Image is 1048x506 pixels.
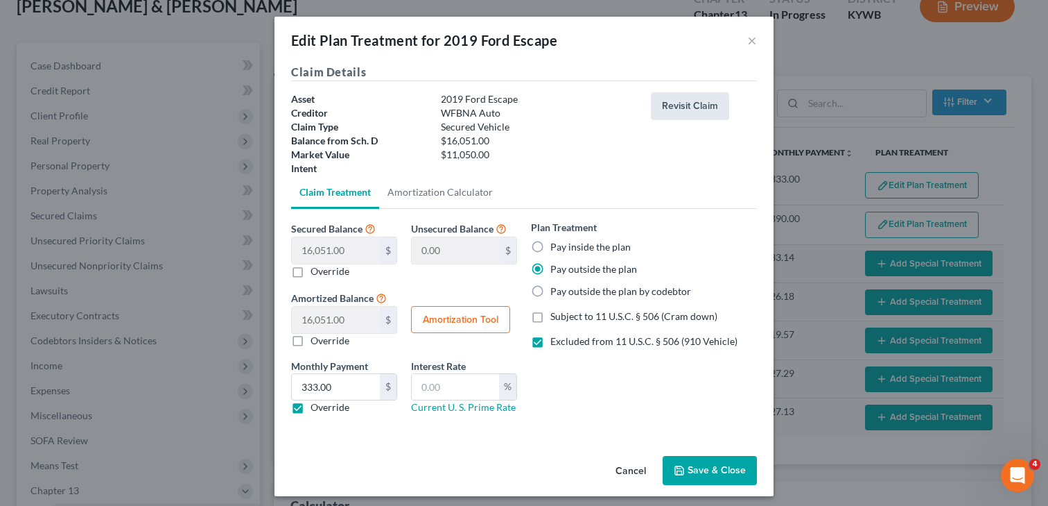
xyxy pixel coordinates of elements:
div: $ [380,374,396,400]
div: Claim Type [284,120,434,134]
div: Secured Vehicle [434,120,644,134]
button: × [747,32,757,49]
div: $ [380,307,396,333]
div: Balance from Sch. D [284,134,434,148]
input: 0.00 [412,374,499,400]
input: 0.00 [292,307,380,333]
div: $ [380,237,396,264]
input: 0.00 [292,237,380,264]
label: Monthly Payment [291,359,368,373]
div: Creditor [284,106,434,120]
div: Asset [284,92,434,106]
div: Edit Plan Treatment for 2019 Ford Escape [291,31,557,50]
div: Market Value [284,148,434,162]
div: $ [500,237,516,264]
label: Pay outside the plan [550,262,637,276]
label: Override [311,400,349,414]
input: 0.00 [412,237,500,264]
div: $16,051.00 [434,134,644,148]
div: Intent [284,162,434,176]
span: Secured Balance [291,223,363,235]
h5: Claim Details [291,64,757,81]
div: % [499,374,516,400]
button: Save & Close [663,456,757,485]
label: Override [311,334,349,348]
button: Cancel [604,457,657,485]
label: Override [311,264,349,278]
span: Amortized Balance [291,292,374,304]
div: WFBNA Auto [434,106,644,120]
a: Current U. S. Prime Rate [411,401,516,413]
span: Excluded from 11 U.S.C. § 506 (910 Vehicle) [550,335,737,347]
div: 2019 Ford Escape [434,92,644,106]
a: Claim Treatment [291,176,379,209]
label: Plan Treatment [531,220,597,235]
span: Unsecured Balance [411,223,494,235]
iframe: Intercom live chat [1001,459,1034,492]
span: Subject to 11 U.S.C. § 506 (Cram down) [550,310,717,322]
div: $11,050.00 [434,148,644,162]
button: Amortization Tool [411,306,510,334]
input: 0.00 [292,374,380,400]
a: Amortization Calculator [379,176,501,209]
label: Pay outside the plan by codebtor [550,285,691,298]
label: Pay inside the plan [550,240,631,254]
label: Interest Rate [411,359,466,373]
span: 4 [1029,459,1040,470]
button: Revisit Claim [651,92,729,120]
